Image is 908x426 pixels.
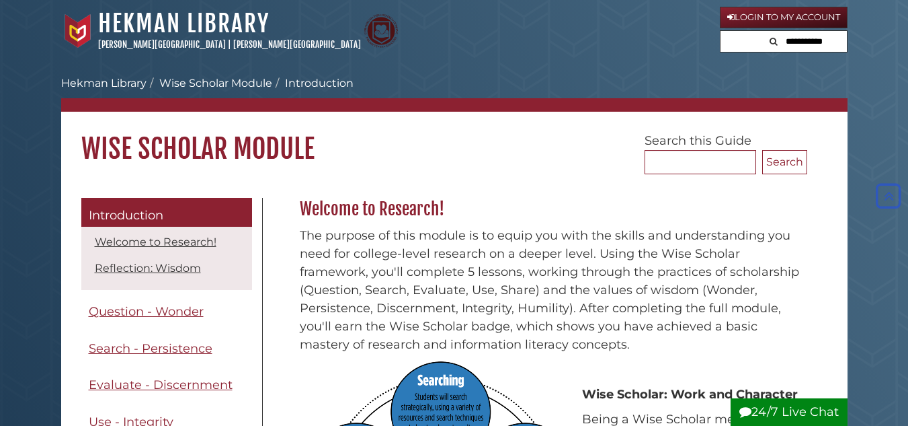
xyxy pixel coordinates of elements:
[233,39,361,50] a: [PERSON_NAME][GEOGRAPHIC_DATA]
[81,334,252,364] a: Search - Persistence
[81,297,252,327] a: Question - Wonder
[762,150,807,174] button: Search
[81,198,252,227] a: Introduction
[98,9,270,38] a: Hekman Library
[228,39,231,50] span: |
[89,378,233,392] span: Evaluate - Discernment
[89,304,204,319] span: Question - Wonder
[720,7,848,28] a: Login to My Account
[364,14,398,48] img: Calvin Theological Seminary
[872,188,905,203] a: Back to Top
[731,398,848,426] button: 24/7 Live Chat
[159,77,272,90] a: Wise Scholar Module
[81,370,252,400] a: Evaluate - Discernment
[766,31,782,49] button: Search
[293,199,807,220] h2: Welcome to Research!
[89,208,163,223] span: Introduction
[582,387,798,402] strong: Wise Scholar: Work and Character
[61,75,848,112] nav: breadcrumb
[61,77,147,90] a: Hekman Library
[89,341,212,356] span: Search - Persistence
[272,75,354,92] li: Introduction
[61,14,95,48] img: Calvin University
[95,236,216,248] a: Welcome to Research!
[95,262,201,275] a: Reflection: Wisdom
[770,37,778,46] i: Search
[300,227,800,354] p: The purpose of this module is to equip you with the skills and understanding you need for college...
[98,39,226,50] a: [PERSON_NAME][GEOGRAPHIC_DATA]
[61,112,848,166] h1: Wise Scholar Module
